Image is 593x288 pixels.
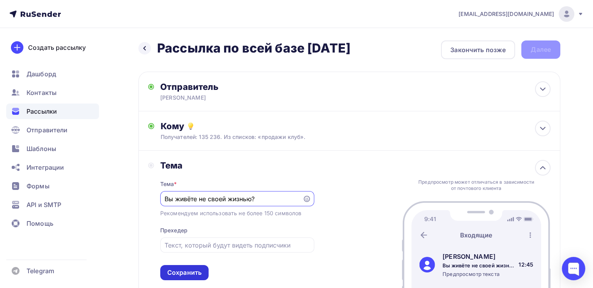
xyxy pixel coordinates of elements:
[160,227,188,234] div: Прехедер
[27,69,56,79] span: Дашборд
[27,181,50,191] span: Формы
[450,45,506,54] div: Закончить позже
[519,261,533,269] div: 12:45
[27,144,56,153] span: Шаблоны
[6,66,99,82] a: Дашборд
[160,180,177,188] div: Тема
[28,43,86,52] div: Создать рассылку
[160,81,329,92] div: Отправитель
[27,200,61,209] span: API и SMTP
[27,107,57,116] span: Рассылки
[6,122,99,138] a: Отправители
[157,40,350,56] h2: Рассылка по всей базе [DATE]
[443,262,516,269] div: Вы живёте не своей жизнью?
[458,6,584,22] a: [EMAIL_ADDRESS][DOMAIN_NAME]
[161,121,551,132] div: Кому
[160,209,301,217] div: Рекомендуем использовать не более 150 символов
[6,178,99,194] a: Формы
[27,125,68,135] span: Отправители
[6,104,99,119] a: Рассылки
[160,160,314,171] div: Тема
[27,219,53,228] span: Помощь
[165,241,310,250] input: Текст, который будут видеть подписчики
[27,88,57,97] span: Контакты
[443,252,516,261] div: [PERSON_NAME]
[165,194,298,204] input: Укажите тему письма
[27,163,64,172] span: Интеграции
[6,85,99,100] a: Контакты
[160,94,312,102] div: [PERSON_NAME]
[167,268,202,277] div: Сохранить
[161,133,512,141] div: Получателей: 135 236. Из списков: «продажи клуб».
[27,266,54,276] span: Telegram
[443,270,516,277] div: Предпросмотр текста
[6,141,99,156] a: Шаблоны
[458,10,554,18] span: [EMAIL_ADDRESS][DOMAIN_NAME]
[416,179,536,191] div: Предпросмотр может отличаться в зависимости от почтового клиента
